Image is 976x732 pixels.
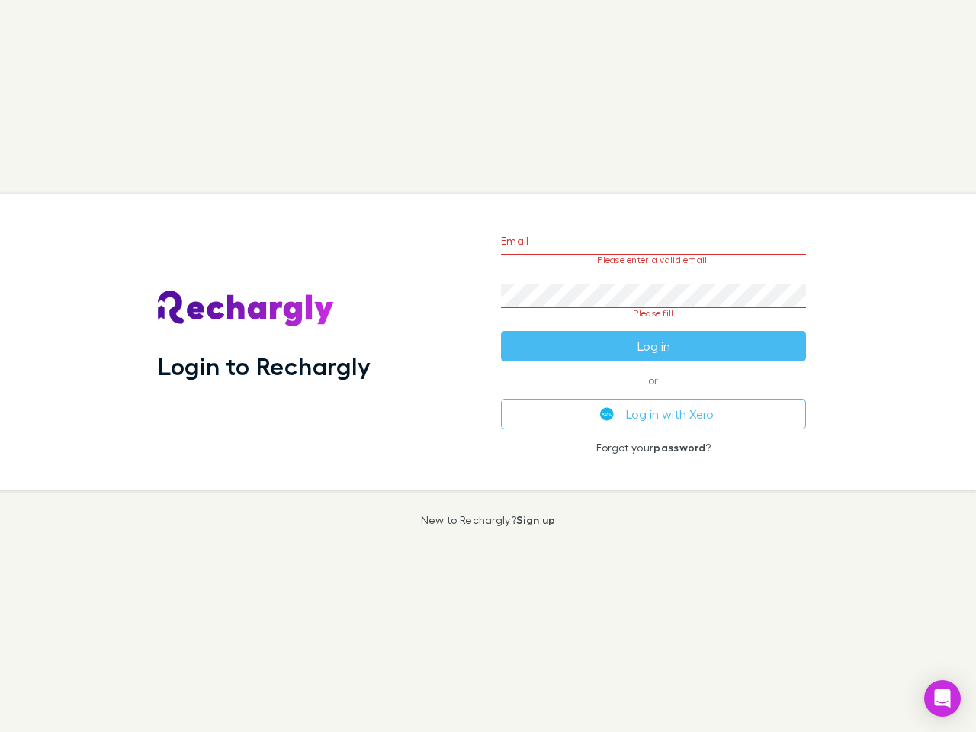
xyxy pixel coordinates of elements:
div: Open Intercom Messenger [924,680,961,717]
h1: Login to Rechargly [158,352,371,380]
button: Log in with Xero [501,399,806,429]
p: Please fill [501,308,806,319]
a: Sign up [516,513,555,526]
img: Xero's logo [600,407,614,421]
p: New to Rechargly? [421,514,556,526]
p: Please enter a valid email. [501,255,806,265]
button: Log in [501,331,806,361]
a: password [653,441,705,454]
img: Rechargly's Logo [158,291,335,327]
p: Forgot your ? [501,441,806,454]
